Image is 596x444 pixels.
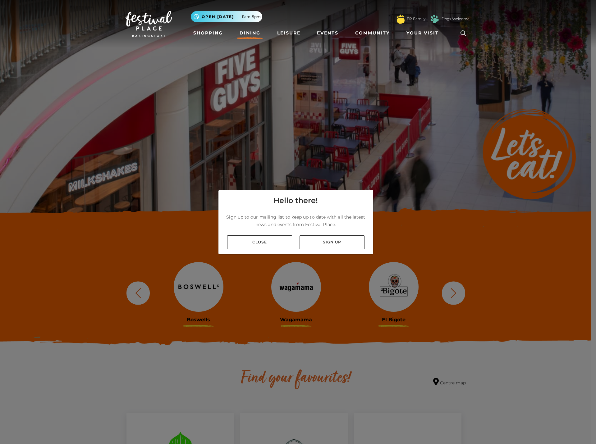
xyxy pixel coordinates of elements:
span: 11am-5pm [242,14,261,20]
a: Your Visit [404,27,444,39]
h4: Hello there! [273,195,318,206]
span: Open [DATE] [202,14,234,20]
a: FP Family [407,16,425,22]
a: Shopping [191,27,225,39]
a: Sign up [300,235,364,249]
a: Events [314,27,341,39]
p: Sign up to our mailing list to keep up to date with all the latest news and events from Festival ... [223,213,368,228]
img: Festival Place Logo [126,11,172,37]
a: Close [227,235,292,249]
a: Community [353,27,392,39]
a: Leisure [275,27,303,39]
span: Your Visit [406,30,439,36]
a: Dogs Welcome! [442,16,470,22]
button: Open [DATE] 11am-5pm [191,11,262,22]
a: Dining [237,27,263,39]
